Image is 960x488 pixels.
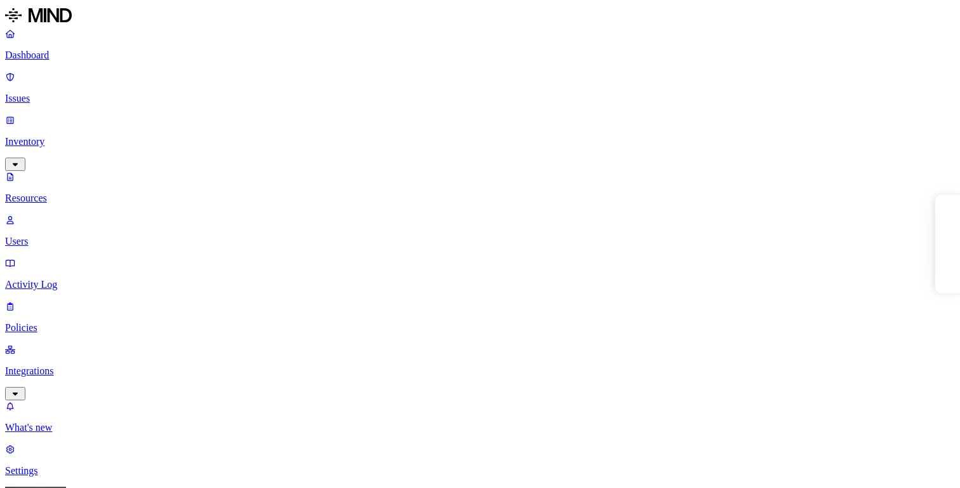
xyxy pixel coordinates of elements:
[5,301,955,334] a: Policies
[5,171,955,204] a: Resources
[5,400,955,433] a: What's new
[5,50,955,61] p: Dashboard
[5,193,955,204] p: Resources
[5,136,955,147] p: Inventory
[5,28,955,61] a: Dashboard
[5,114,955,169] a: Inventory
[5,279,955,290] p: Activity Log
[5,257,955,290] a: Activity Log
[5,93,955,104] p: Issues
[5,444,955,477] a: Settings
[5,214,955,247] a: Users
[5,5,955,28] a: MIND
[5,422,955,433] p: What's new
[5,71,955,104] a: Issues
[5,465,955,477] p: Settings
[5,322,955,334] p: Policies
[5,344,955,398] a: Integrations
[5,236,955,247] p: Users
[5,5,72,25] img: MIND
[5,365,955,377] p: Integrations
